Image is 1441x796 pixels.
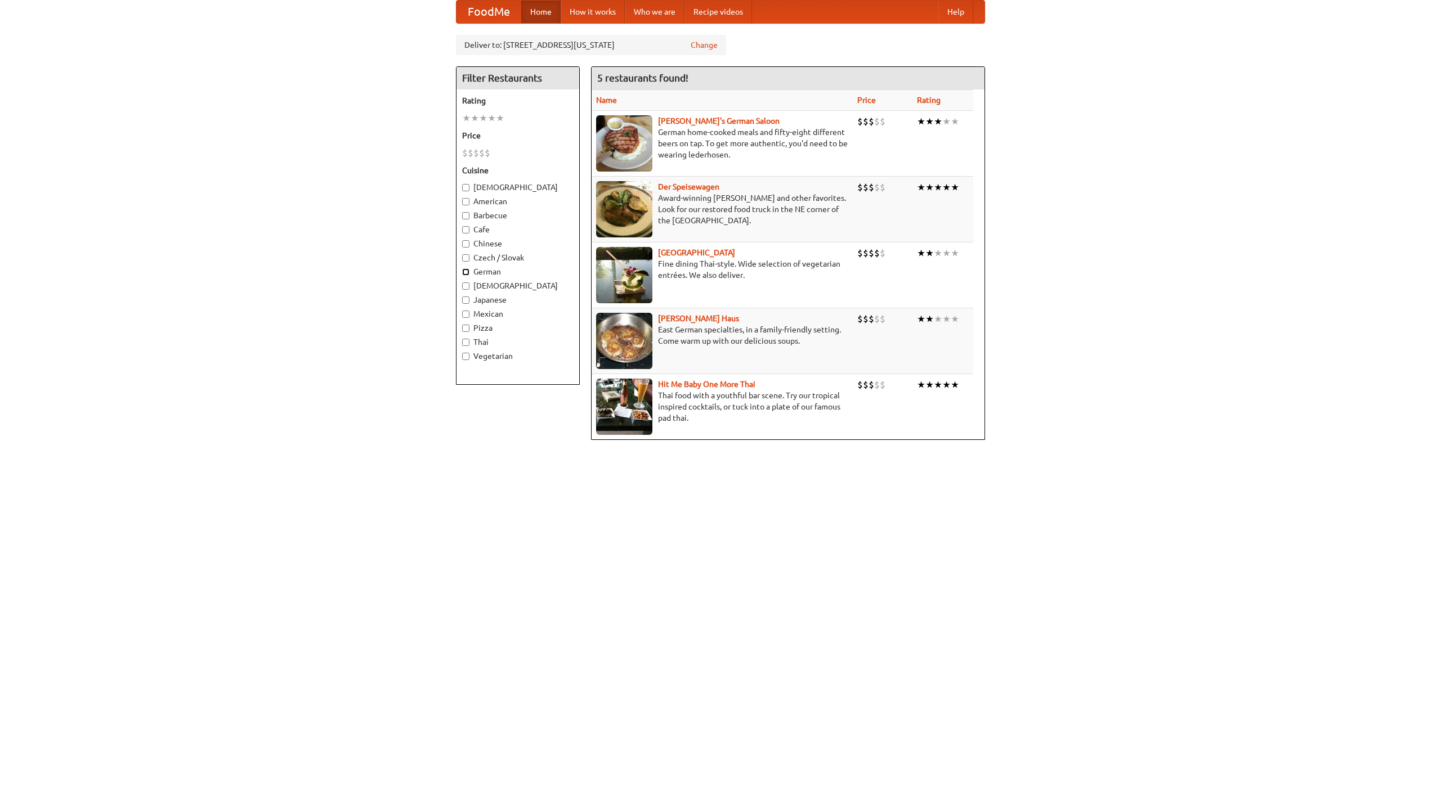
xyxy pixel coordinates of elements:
li: ★ [934,181,942,194]
input: American [462,198,469,205]
li: ★ [951,247,959,259]
ng-pluralize: 5 restaurants found! [597,73,688,83]
h5: Cuisine [462,165,574,176]
label: [DEMOGRAPHIC_DATA] [462,182,574,193]
li: $ [880,181,885,194]
li: ★ [934,313,942,325]
li: $ [874,247,880,259]
li: $ [863,181,869,194]
li: $ [863,247,869,259]
p: German home-cooked meals and fifty-eight different beers on tap. To get more authentic, you'd nee... [596,127,848,160]
li: $ [880,379,885,391]
label: Czech / Slovak [462,252,574,263]
li: $ [863,313,869,325]
li: ★ [942,247,951,259]
li: ★ [942,115,951,128]
p: Thai food with a youthful bar scene. Try our tropical inspired cocktails, or tuck into a plate of... [596,390,848,424]
input: [DEMOGRAPHIC_DATA] [462,282,469,290]
input: Czech / Slovak [462,254,469,262]
p: East German specialties, in a family-friendly setting. Come warm up with our delicious soups. [596,324,848,347]
a: How it works [561,1,625,23]
label: Thai [462,336,574,348]
input: [DEMOGRAPHIC_DATA] [462,184,469,191]
a: Who we are [625,1,684,23]
p: Fine dining Thai-style. Wide selection of vegetarian entrées. We also deliver. [596,258,848,281]
a: [GEOGRAPHIC_DATA] [658,248,735,257]
li: ★ [925,181,934,194]
li: $ [857,115,863,128]
img: esthers.jpg [596,115,652,172]
li: ★ [934,247,942,259]
li: ★ [487,112,496,124]
a: Price [857,96,876,105]
li: $ [857,247,863,259]
li: ★ [925,247,934,259]
li: ★ [925,115,934,128]
input: Japanese [462,296,469,304]
img: babythai.jpg [596,379,652,435]
li: $ [880,247,885,259]
li: ★ [951,379,959,391]
label: [DEMOGRAPHIC_DATA] [462,280,574,291]
input: Mexican [462,311,469,318]
h5: Price [462,130,574,141]
li: ★ [462,112,471,124]
li: ★ [917,247,925,259]
li: $ [468,147,473,159]
img: speisewagen.jpg [596,181,652,237]
input: Chinese [462,240,469,248]
li: $ [874,379,880,391]
li: ★ [942,379,951,391]
li: $ [863,115,869,128]
li: $ [869,115,874,128]
input: Vegetarian [462,353,469,360]
input: Pizza [462,325,469,332]
a: Name [596,96,617,105]
li: $ [857,379,863,391]
input: Cafe [462,226,469,233]
h5: Rating [462,95,574,106]
input: Barbecue [462,212,469,219]
a: Help [938,1,973,23]
a: [PERSON_NAME] Haus [658,314,739,323]
div: Deliver to: [STREET_ADDRESS][US_STATE] [456,35,726,55]
a: [PERSON_NAME]'s German Saloon [658,116,780,125]
label: Pizza [462,322,574,334]
li: $ [485,147,490,159]
li: $ [857,313,863,325]
li: $ [863,379,869,391]
li: ★ [951,181,959,194]
li: $ [857,181,863,194]
li: ★ [951,115,959,128]
li: ★ [942,181,951,194]
li: ★ [942,313,951,325]
li: $ [869,181,874,194]
li: ★ [925,379,934,391]
a: Der Speisewagen [658,182,719,191]
li: $ [869,313,874,325]
li: $ [874,181,880,194]
li: ★ [917,115,925,128]
a: Recipe videos [684,1,752,23]
label: Barbecue [462,210,574,221]
a: Rating [917,96,941,105]
li: ★ [917,181,925,194]
li: $ [473,147,479,159]
li: $ [869,379,874,391]
a: Hit Me Baby One More Thai [658,380,755,389]
a: Change [691,39,718,51]
li: ★ [496,112,504,124]
h4: Filter Restaurants [457,67,579,89]
li: ★ [925,313,934,325]
li: ★ [479,112,487,124]
input: Thai [462,339,469,346]
label: Japanese [462,294,574,305]
li: $ [869,247,874,259]
li: ★ [934,115,942,128]
li: $ [462,147,468,159]
p: Award-winning [PERSON_NAME] and other favorites. Look for our restored food truck in the NE corne... [596,192,848,226]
